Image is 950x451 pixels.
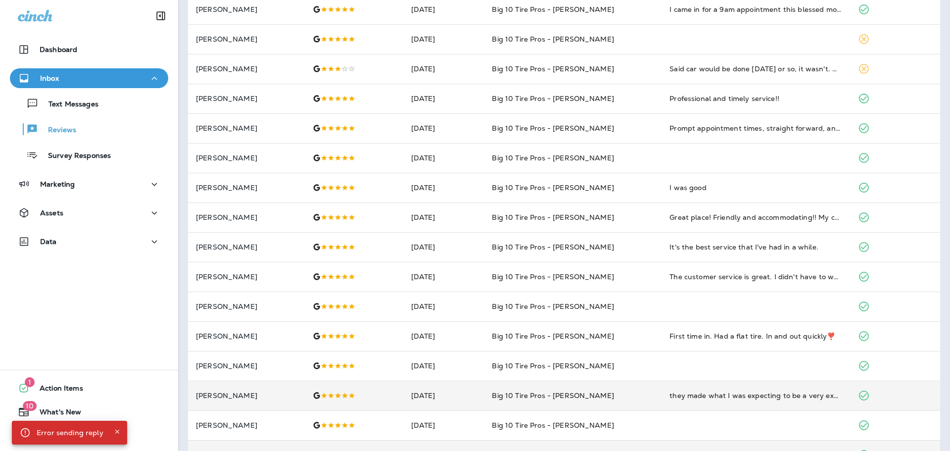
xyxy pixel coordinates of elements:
[669,212,842,222] div: Great place! Friendly and accommodating!! My car is happy after its oil change and tuneup!!
[403,292,484,321] td: [DATE]
[669,391,842,401] div: they made what I was expecting to be a very expensive process as pleasant as possible and much mo...
[403,173,484,202] td: [DATE]
[403,24,484,54] td: [DATE]
[30,408,81,420] span: What's New
[492,183,614,192] span: Big 10 Tire Pros - [PERSON_NAME]
[669,272,842,282] div: The customer service is great. I didn't have to wait all day to get my car back and I was satisfi...
[38,151,111,161] p: Survey Responses
[403,410,484,440] td: [DATE]
[10,68,168,88] button: Inbox
[669,123,842,133] div: Prompt appointment times, straight forward, and honest. Next time I have car trouble they will be...
[40,238,57,246] p: Data
[492,332,614,341] span: Big 10 Tire Pros - [PERSON_NAME]
[492,153,614,162] span: Big 10 Tire Pros - [PERSON_NAME]
[196,243,297,251] p: [PERSON_NAME]
[492,35,614,44] span: Big 10 Tire Pros - [PERSON_NAME]
[196,273,297,281] p: [PERSON_NAME]
[196,302,297,310] p: [PERSON_NAME]
[37,424,103,442] div: Error sending reply
[147,6,175,26] button: Collapse Sidebar
[196,95,297,102] p: [PERSON_NAME]
[403,262,484,292] td: [DATE]
[669,331,842,341] div: First time in. Had a flat tire. In and out quickly❣️
[492,243,614,251] span: Big 10 Tire Pros - [PERSON_NAME]
[196,5,297,13] p: [PERSON_NAME]
[403,321,484,351] td: [DATE]
[38,126,76,135] p: Reviews
[492,391,614,400] span: Big 10 Tire Pros - [PERSON_NAME]
[403,381,484,410] td: [DATE]
[40,74,59,82] p: Inbox
[669,4,842,14] div: I came in for a 9am appointment this blessed morning. Arrived at 8:50 and they took my vehicle in...
[40,180,75,188] p: Marketing
[196,421,297,429] p: [PERSON_NAME]
[669,242,842,252] div: It's the best service that I've had in a while.
[669,183,842,193] div: I was good
[196,184,297,192] p: [PERSON_NAME]
[10,174,168,194] button: Marketing
[40,46,77,53] p: Dashboard
[196,362,297,370] p: [PERSON_NAME]
[403,351,484,381] td: [DATE]
[403,113,484,143] td: [DATE]
[10,232,168,251] button: Data
[23,401,37,411] span: 10
[196,154,297,162] p: [PERSON_NAME]
[196,65,297,73] p: [PERSON_NAME]
[196,332,297,340] p: [PERSON_NAME]
[196,213,297,221] p: [PERSON_NAME]
[669,94,842,103] div: Professional and timely service!!
[196,35,297,43] p: [PERSON_NAME]
[669,64,842,74] div: Said car would be done in 1 day or so, it wasn't. Had my car for almost a week never updated me a...
[403,84,484,113] td: [DATE]
[10,119,168,140] button: Reviews
[39,100,98,109] p: Text Messages
[30,384,83,396] span: Action Items
[10,426,168,446] button: Support
[25,377,35,387] span: 1
[10,203,168,223] button: Assets
[492,421,614,430] span: Big 10 Tire Pros - [PERSON_NAME]
[492,5,614,14] span: Big 10 Tire Pros - [PERSON_NAME]
[10,145,168,165] button: Survey Responses
[40,209,63,217] p: Assets
[492,64,614,73] span: Big 10 Tire Pros - [PERSON_NAME]
[403,54,484,84] td: [DATE]
[10,378,168,398] button: 1Action Items
[10,40,168,59] button: Dashboard
[111,426,123,438] button: Close
[492,213,614,222] span: Big 10 Tire Pros - [PERSON_NAME]
[492,302,614,311] span: Big 10 Tire Pros - [PERSON_NAME]
[403,143,484,173] td: [DATE]
[196,124,297,132] p: [PERSON_NAME]
[492,361,614,370] span: Big 10 Tire Pros - [PERSON_NAME]
[196,392,297,400] p: [PERSON_NAME]
[403,202,484,232] td: [DATE]
[492,124,614,133] span: Big 10 Tire Pros - [PERSON_NAME]
[10,93,168,114] button: Text Messages
[403,232,484,262] td: [DATE]
[10,402,168,422] button: 10What's New
[492,272,614,281] span: Big 10 Tire Pros - [PERSON_NAME]
[492,94,614,103] span: Big 10 Tire Pros - [PERSON_NAME]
